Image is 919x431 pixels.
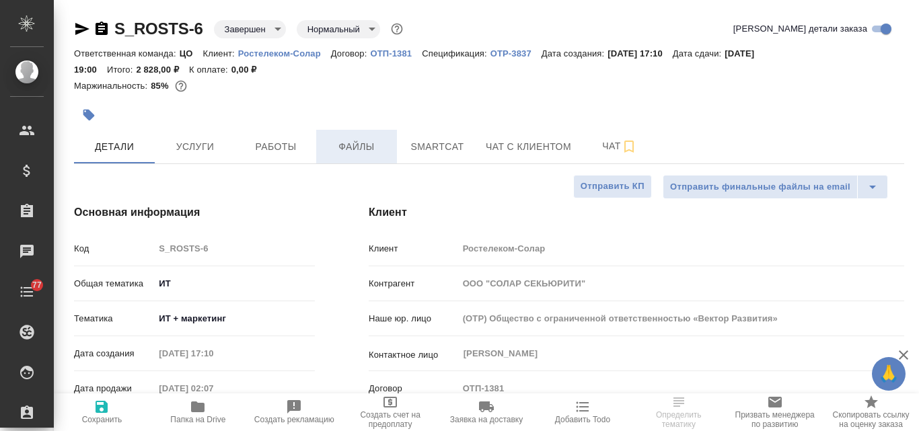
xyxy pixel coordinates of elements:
[203,48,238,58] p: Клиент:
[154,379,272,398] input: Пустое поле
[94,21,110,37] button: Скопировать ссылку
[74,277,154,290] p: Общая тематика
[172,77,190,95] button: 420.47 RUB;
[369,348,458,362] p: Контактное лицо
[405,139,470,155] span: Smartcat
[351,410,431,429] span: Создать счет на предоплату
[872,357,906,391] button: 🙏
[369,312,458,325] p: Наше юр. лицо
[587,138,652,155] span: Чат
[450,415,523,424] span: Заявка на доставку
[733,22,867,36] span: [PERSON_NAME] детали заказа
[180,48,203,58] p: ЦО
[369,242,458,256] p: Клиент
[189,65,231,75] p: К оплате:
[231,65,267,75] p: 0,00 ₽
[154,344,272,363] input: Пустое поле
[369,204,904,221] h4: Клиент
[727,393,823,431] button: Призвать менеджера по развитию
[630,393,727,431] button: Определить тематику
[369,382,458,395] p: Договор
[74,48,180,58] p: Ответственная команда:
[214,20,286,38] div: Завершен
[534,393,630,431] button: Добавить Todo
[439,393,535,431] button: Заявка на доставку
[170,415,225,424] span: Папка на Drive
[74,21,90,37] button: Скопировать ссылку для ЯМессенджера
[490,48,542,58] p: OTP-3837
[74,242,154,256] p: Код
[74,81,151,91] p: Маржинальность:
[331,48,371,58] p: Договор:
[238,48,331,58] p: Ростелеком-Солар
[150,393,246,431] button: Папка на Drive
[486,139,571,155] span: Чат с клиентом
[388,20,406,38] button: Доп статусы указывают на важность/срочность заказа
[82,415,122,424] span: Сохранить
[663,175,888,199] div: split button
[244,139,308,155] span: Работы
[621,139,637,155] svg: Подписаться
[303,24,364,35] button: Нормальный
[490,47,542,58] a: OTP-3837
[221,24,270,35] button: Завершен
[3,275,50,309] a: 77
[154,272,315,295] div: ИТ
[54,393,150,431] button: Сохранить
[342,393,439,431] button: Создать счет на предоплату
[831,410,911,429] span: Скопировать ссылку на оценку заказа
[136,65,189,75] p: 2 828,00 ₽
[74,204,315,221] h4: Основная информация
[369,277,458,290] p: Контрагент
[238,47,331,58] a: Ростелеком-Солар
[877,360,900,388] span: 🙏
[74,100,104,130] button: Добавить тэг
[673,48,725,58] p: Дата сдачи:
[581,179,645,194] span: Отправить КП
[458,379,904,398] input: Пустое поле
[114,19,203,38] a: S_ROSTS-6
[370,47,422,58] a: ОТП-1381
[163,139,227,155] span: Услуги
[458,274,904,293] input: Пустое поле
[370,48,422,58] p: ОТП-1381
[735,410,815,429] span: Призвать менеджера по развитию
[74,347,154,360] p: Дата создания
[107,65,136,75] p: Итого:
[458,309,904,328] input: Пустое поле
[573,175,652,198] button: Отправить КП
[297,20,380,38] div: Завершен
[663,175,858,199] button: Отправить финальные файлы на email
[154,239,315,258] input: Пустое поле
[542,48,608,58] p: Дата создания:
[254,415,334,424] span: Создать рекламацию
[555,415,610,424] span: Добавить Todo
[608,48,673,58] p: [DATE] 17:10
[82,139,147,155] span: Детали
[151,81,172,91] p: 85%
[74,312,154,325] p: Тематика
[638,410,719,429] span: Определить тематику
[74,382,154,395] p: Дата продажи
[823,393,919,431] button: Скопировать ссылку на оценку заказа
[246,393,342,431] button: Создать рекламацию
[154,307,315,330] div: ИТ + маркетинг
[24,278,50,292] span: 77
[458,239,904,258] input: Пустое поле
[670,180,850,195] span: Отправить финальные файлы на email
[324,139,389,155] span: Файлы
[422,48,490,58] p: Спецификация:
